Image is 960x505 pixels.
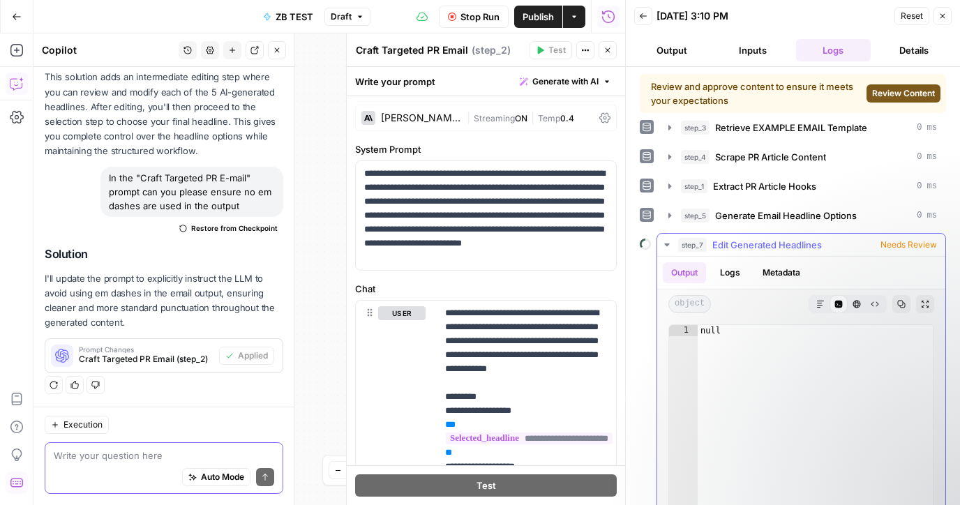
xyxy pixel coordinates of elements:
[657,234,945,256] button: Needs Review
[917,151,937,163] span: 0 ms
[548,44,566,56] span: Test
[651,80,861,107] div: Review and approve content to ensure it meets your expectations
[45,248,283,261] h2: Solution
[532,75,599,88] span: Generate with AI
[201,471,244,483] span: Auto Mode
[219,347,274,365] button: Applied
[347,67,625,96] div: Write your prompt
[560,113,574,123] span: 0.4
[917,180,937,193] span: 0 ms
[331,10,352,23] span: Draft
[439,6,509,28] button: Stop Run
[660,175,945,197] button: 0 ms
[477,478,496,492] span: Test
[324,8,370,26] button: Draft
[681,179,707,193] span: step_1
[474,113,515,123] span: Streaming
[901,10,923,22] span: Reset
[191,223,278,234] span: Restore from Checkpoint
[42,43,174,57] div: Copilot
[715,121,867,135] span: Retrieve EXAMPLE EMAIL Template
[715,150,826,164] span: Scrape PR Article Content
[276,10,313,24] span: ZB TEST
[668,295,711,313] span: object
[712,262,749,283] button: Logs
[255,6,322,28] button: ZB TEST
[514,6,562,28] button: Publish
[681,209,710,223] span: step_5
[63,419,103,431] span: Execution
[100,167,283,217] div: In the "Craft Targeted PR E-mail" prompt can you please ensure no em dashes are used in the output
[530,41,572,59] button: Test
[715,39,790,61] button: Inputs
[681,121,710,135] span: step_3
[917,121,937,134] span: 0 ms
[355,142,617,156] label: System Prompt
[669,325,698,336] div: 1
[660,146,945,168] button: 0 ms
[894,7,929,25] button: Reset
[876,39,952,61] button: Details
[796,39,871,61] button: Logs
[754,262,809,283] button: Metadata
[712,238,822,252] span: Edit Generated Headlines
[238,349,268,362] span: Applied
[917,209,937,222] span: 0 ms
[867,84,940,103] button: Review Content
[45,70,283,158] p: This solution adds an intermediate editing step where you can review and modify each of the 5 AI-...
[514,73,617,91] button: Generate with AI
[45,416,109,434] button: Execution
[660,116,945,139] button: 0 ms
[472,43,511,57] span: ( step_2 )
[381,113,461,123] div: [PERSON_NAME] 4
[355,474,617,497] button: Test
[681,150,710,164] span: step_4
[79,353,213,365] span: Craft Targeted PR Email (step_2)
[880,239,937,251] span: Needs Review
[872,87,935,100] span: Review Content
[715,209,857,223] span: Generate Email Headline Options
[467,110,474,124] span: |
[523,10,554,24] span: Publish
[460,10,500,24] span: Stop Run
[182,468,250,486] button: Auto Mode
[79,346,213,353] span: Prompt Changes
[527,110,538,124] span: |
[538,113,560,123] span: Temp
[515,113,527,123] span: ON
[660,204,945,227] button: 0 ms
[378,306,426,320] button: user
[634,39,710,61] button: Output
[45,271,283,331] p: I'll update the prompt to explicitly instruct the LLM to avoid using em dashes in the email outpu...
[356,43,468,57] textarea: Craft Targeted PR Email
[663,262,706,283] button: Output
[713,179,816,193] span: Extract PR Article Hooks
[678,238,707,252] span: step_7
[174,220,283,236] button: Restore from Checkpoint
[355,282,617,296] label: Chat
